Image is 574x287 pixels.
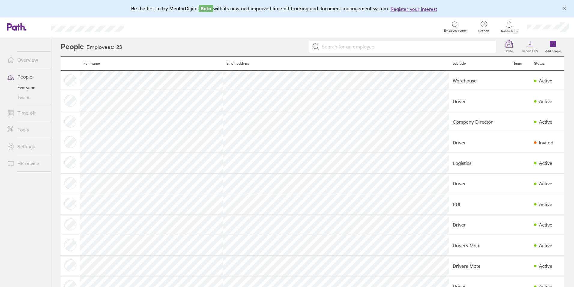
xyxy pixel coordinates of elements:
div: Active [539,181,552,186]
td: Logistics [449,153,510,173]
a: Everyone [2,83,51,92]
div: Active [539,263,552,269]
a: Tools [2,124,51,136]
a: People [2,71,51,83]
div: Active [539,243,552,248]
div: Active [539,202,552,207]
div: Active [539,99,552,104]
td: Driver [449,132,510,153]
div: Active [539,119,552,125]
label: Import CSV [519,48,542,53]
input: Search for an employee [319,41,493,52]
label: Invite [502,48,516,53]
a: Invite [500,37,519,56]
span: Get help [474,29,494,33]
div: Invited [539,140,553,145]
div: Active [539,222,552,227]
span: Employee search [444,29,467,32]
a: Time off [2,107,51,119]
td: PDI [449,194,510,214]
div: Active [539,78,552,83]
a: Settings [2,140,51,153]
th: Status [530,57,565,71]
a: HR advice [2,157,51,169]
td: Driver [449,173,510,194]
span: Notifications [500,29,519,33]
td: Warehouse [449,70,510,91]
span: Beta [199,5,213,12]
a: Import CSV [519,37,542,56]
div: Active [539,160,552,166]
th: Email address [223,57,449,71]
td: Driver [449,91,510,112]
td: Drivers Mate [449,235,510,256]
a: Teams [2,92,51,102]
a: Notifications [500,20,519,33]
label: Add people [542,48,564,53]
button: Register your interest [391,5,437,13]
td: Driver [449,214,510,235]
h3: Employees: 23 [86,44,122,51]
a: Add people [542,37,564,56]
td: Company Director [449,112,510,132]
div: Search [140,24,156,29]
div: Be the first to try MentorDigital with its new and improved time off tracking and document manage... [131,5,443,13]
a: Overview [2,54,51,66]
th: Job title [449,57,510,71]
h2: People [61,37,84,56]
td: Drivers Mate [449,256,510,276]
th: Full name [80,57,223,71]
th: Team [510,57,530,71]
